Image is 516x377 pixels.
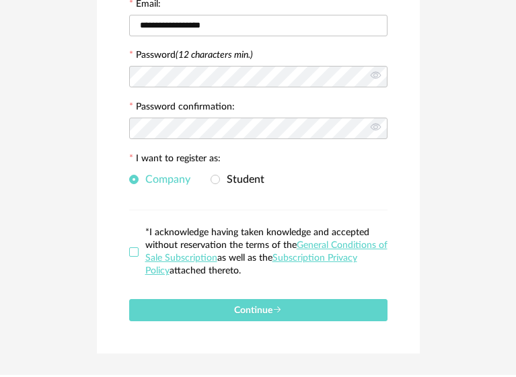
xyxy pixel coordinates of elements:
a: Subscription Privacy Policy [145,253,357,276]
span: Continue [234,306,282,315]
span: Student [220,174,264,185]
label: I want to register as: [129,154,221,166]
label: Password [136,50,253,60]
i: (12 characters min.) [176,50,253,60]
label: Password confirmation: [129,102,235,114]
span: Company [139,174,190,185]
span: *I acknowledge having taken knowledge and accepted without reservation the terms of the as well a... [145,228,388,276]
button: Continue [129,299,388,321]
a: General Conditions of Sale Subscription [145,241,388,263]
